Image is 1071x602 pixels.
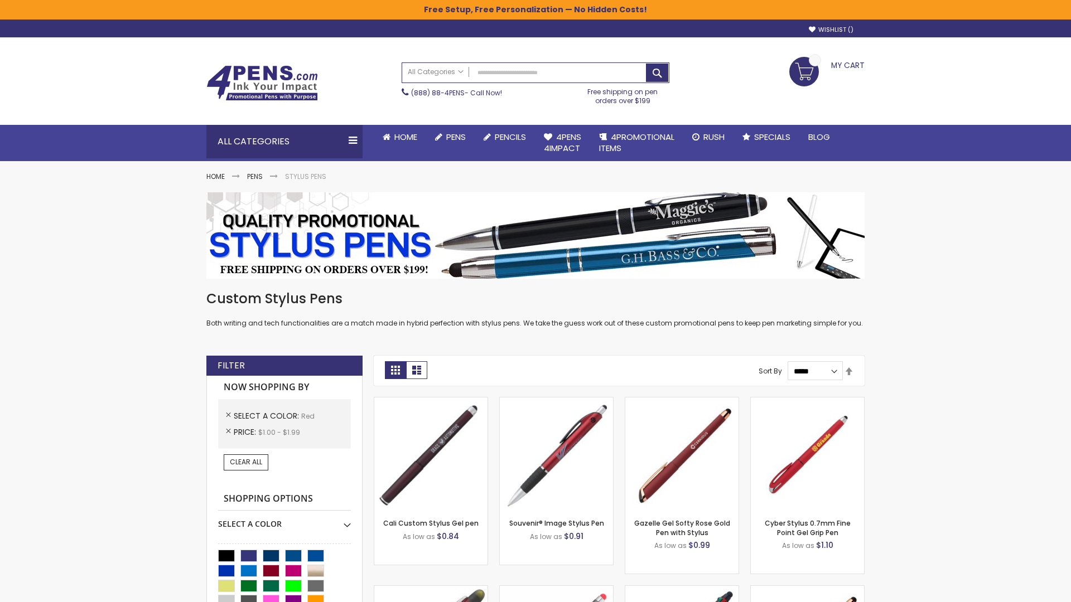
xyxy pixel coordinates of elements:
span: $0.99 [688,540,710,551]
a: Cyber Stylus 0.7mm Fine Point Gel Grip Pen [765,518,851,537]
span: Rush [703,131,725,143]
span: $0.84 [437,531,459,542]
div: All Categories [206,125,363,158]
a: Wishlist [809,26,853,34]
span: 4Pens 4impact [544,131,581,154]
strong: Stylus Pens [285,172,326,181]
div: Free shipping on pen orders over $199 [576,83,670,105]
a: Islander Softy Gel with Stylus - ColorJet Imprint-Red [500,585,613,595]
img: Gazelle Gel Softy Rose Gold Pen with Stylus-Red [625,397,739,511]
strong: Now Shopping by [218,376,351,399]
div: Both writing and tech functionalities are a match made in hybrid perfection with stylus pens. We ... [206,290,865,328]
a: 4Pens4impact [535,125,590,161]
span: - Call Now! [411,88,502,98]
a: Home [206,172,225,181]
a: Specials [734,125,799,149]
a: Orbitor 4 Color Assorted Ink Metallic Stylus Pens-Red [625,585,739,595]
h1: Custom Stylus Pens [206,290,865,308]
a: Home [374,125,426,149]
a: Gazelle Gel Softy Rose Gold Pen with Stylus-Red [625,397,739,406]
span: As low as [782,541,814,550]
img: Souvenir® Image Stylus Pen-Red [500,397,613,511]
a: Blog [799,125,839,149]
a: Cyber Stylus 0.7mm Fine Point Gel Grip Pen-Red [751,397,864,406]
a: Cali Custom Stylus Gel pen [383,518,479,528]
a: Souvenir® Image Stylus Pen [509,518,604,528]
a: Gazelle Gel Softy Rose Gold Pen with Stylus [634,518,730,537]
div: Select A Color [218,511,351,530]
a: Rush [683,125,734,149]
label: Sort By [759,366,782,376]
span: Blog [808,131,830,143]
span: As low as [654,541,687,550]
span: Specials [754,131,790,143]
a: 4PROMOTIONALITEMS [590,125,683,161]
a: Cali Custom Stylus Gel pen-Red [374,397,488,406]
span: As low as [530,532,562,541]
a: (888) 88-4PENS [411,88,465,98]
img: Cyber Stylus 0.7mm Fine Point Gel Grip Pen-Red [751,397,864,511]
img: 4Pens Custom Pens and Promotional Products [206,65,318,101]
a: Souvenir® Image Stylus Pen-Red [500,397,613,406]
span: $1.10 [816,540,833,551]
span: As low as [403,532,435,541]
span: Home [394,131,417,143]
span: Price [234,426,258,438]
span: Select A Color [234,410,301,421]
img: Stylus Pens [206,192,865,279]
strong: Shopping Options [218,487,351,511]
strong: Filter [218,360,245,372]
strong: Grid [385,361,406,379]
img: Cali Custom Stylus Gel pen-Red [374,397,488,511]
a: Pencils [475,125,535,149]
span: Red [301,411,315,421]
a: Souvenir® Jalan Highlighter Stylus Pen Combo-Red [374,585,488,595]
a: Pens [426,125,475,149]
span: $0.91 [564,531,583,542]
a: Pens [247,172,263,181]
span: Clear All [230,457,262,467]
a: Gazelle Gel Softy Rose Gold Pen with Stylus - ColorJet-Red [751,585,864,595]
a: All Categories [402,63,469,81]
a: Clear All [224,454,268,470]
span: Pens [446,131,466,143]
span: $1.00 - $1.99 [258,428,300,437]
span: All Categories [408,67,464,76]
span: Pencils [495,131,526,143]
span: 4PROMOTIONAL ITEMS [599,131,674,154]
